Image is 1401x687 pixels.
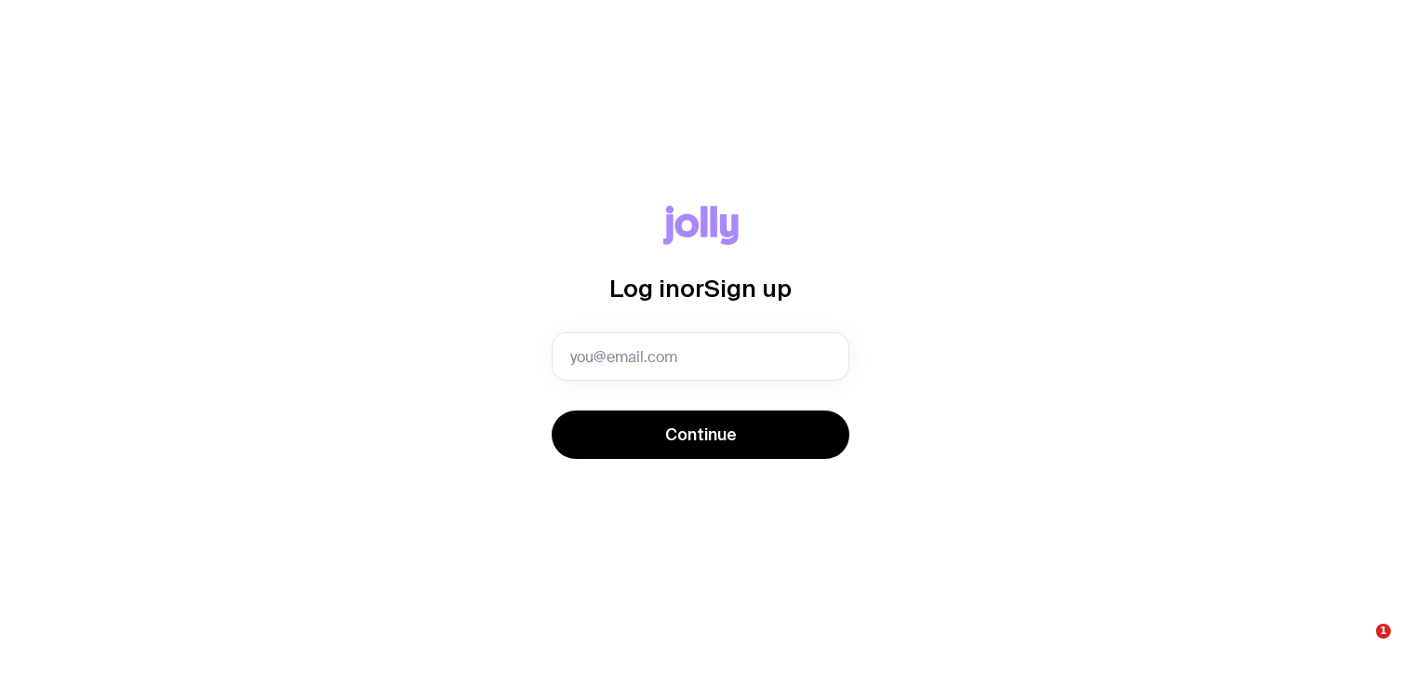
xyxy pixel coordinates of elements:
[704,275,792,302] span: Sign up
[552,332,849,381] input: you@email.com
[1376,624,1391,639] span: 1
[552,411,849,459] button: Continue
[680,275,704,302] span: or
[1338,624,1382,668] iframe: Intercom live chat
[665,424,737,446] span: Continue
[609,275,680,302] span: Log in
